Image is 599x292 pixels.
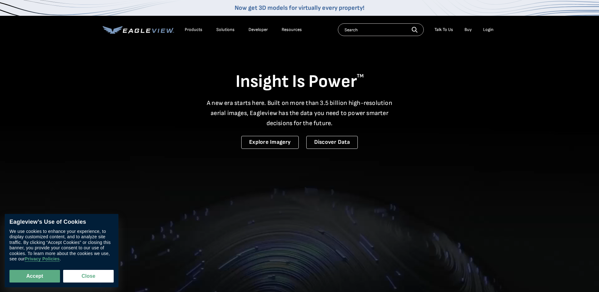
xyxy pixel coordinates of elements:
[9,229,114,262] div: We use cookies to enhance your experience, to display customized content, and to analyze site tra...
[216,27,235,33] div: Solutions
[483,27,494,33] div: Login
[25,257,59,262] a: Privacy Policies
[338,23,424,36] input: Search
[203,98,396,128] p: A new era starts here. Built on more than 3.5 billion high-resolution aerial images, Eagleview ha...
[9,270,60,283] button: Accept
[235,4,364,12] a: Now get 3D models for virtually every property!
[357,73,364,79] sup: TM
[464,27,472,33] a: Buy
[9,219,114,226] div: Eagleview’s Use of Cookies
[282,27,302,33] div: Resources
[249,27,268,33] a: Developer
[185,27,202,33] div: Products
[63,270,114,283] button: Close
[306,136,358,149] a: Discover Data
[103,71,497,93] h1: Insight Is Power
[434,27,453,33] div: Talk To Us
[241,136,299,149] a: Explore Imagery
